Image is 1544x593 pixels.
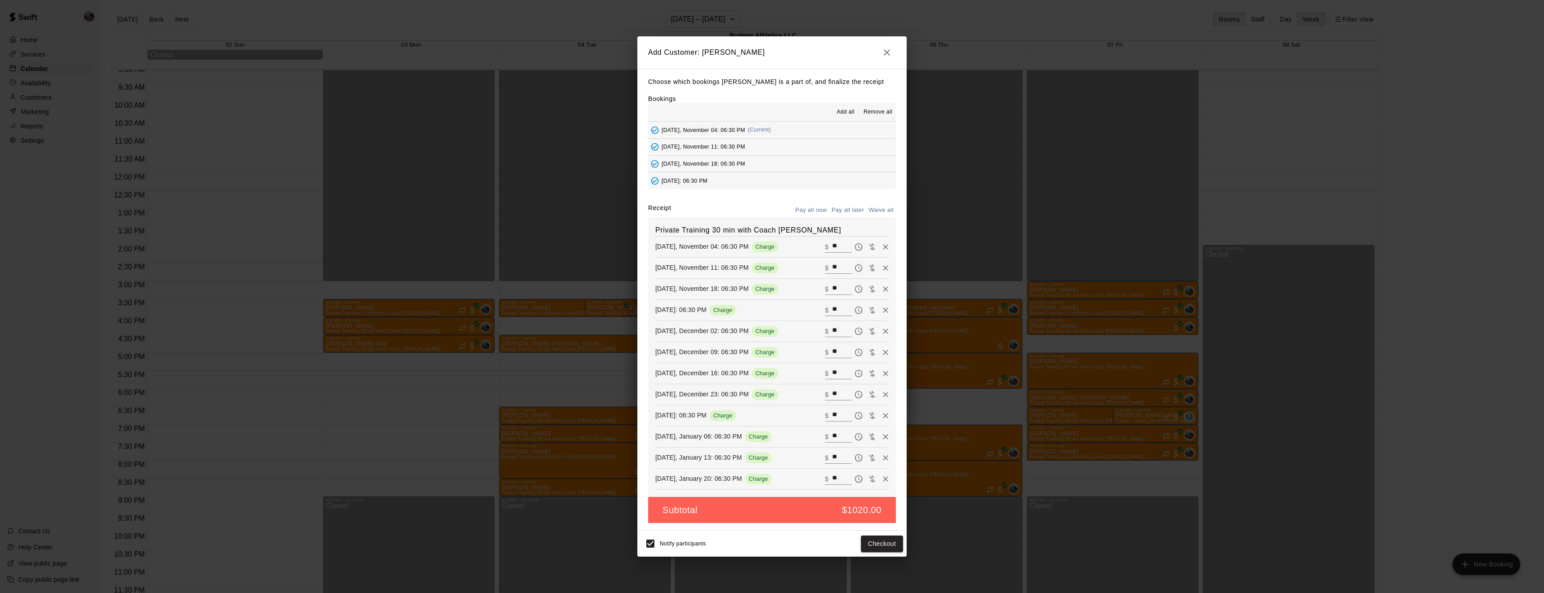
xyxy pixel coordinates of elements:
[879,240,892,254] button: Remove
[648,123,662,137] button: Added - Collect Payment
[829,203,867,217] button: Pay all later
[745,454,772,461] span: Charge
[655,347,749,356] p: [DATE], December 09: 06:30 PM
[655,224,889,236] h6: Private Training 30 min with Coach [PERSON_NAME]
[660,541,706,547] span: Notify participants
[852,411,865,419] span: Pay later
[748,127,771,133] span: (Current)
[879,367,892,380] button: Remove
[865,453,879,461] span: Waive payment
[662,127,745,133] span: [DATE], November 04: 06:30 PM
[879,346,892,359] button: Remove
[825,306,829,315] p: $
[852,285,865,292] span: Pay later
[745,433,772,440] span: Charge
[879,261,892,275] button: Remove
[852,327,865,334] span: Pay later
[752,264,778,271] span: Charge
[861,536,903,552] button: Checkout
[852,306,865,313] span: Pay later
[852,432,865,440] span: Pay later
[648,140,662,154] button: Added - Collect Payment
[655,305,706,314] p: [DATE]: 06:30 PM
[865,474,879,482] span: Waive payment
[852,369,865,377] span: Pay later
[648,139,896,155] button: Added - Collect Payment[DATE], November 11: 06:30 PM
[648,122,896,138] button: Added - Collect Payment[DATE], November 04: 06:30 PM(Current)
[662,144,745,150] span: [DATE], November 11: 06:30 PM
[831,105,860,119] button: Add all
[879,472,892,486] button: Remove
[825,285,829,294] p: $
[752,391,778,398] span: Charge
[793,203,829,217] button: Pay all now
[655,369,749,378] p: [DATE], December 16: 06:30 PM
[852,264,865,271] span: Pay later
[648,156,896,172] button: Added - Collect Payment[DATE], November 18: 06:30 PM
[852,390,865,398] span: Pay later
[879,325,892,338] button: Remove
[864,108,892,117] span: Remove all
[837,108,855,117] span: Add all
[865,432,879,440] span: Waive payment
[637,36,907,69] h2: Add Customer: [PERSON_NAME]
[865,369,879,377] span: Waive payment
[825,264,829,272] p: $
[866,203,896,217] button: Waive all
[710,412,736,419] span: Charge
[655,284,749,293] p: [DATE], November 18: 06:30 PM
[648,157,662,171] button: Added - Collect Payment
[752,349,778,356] span: Charge
[825,390,829,399] p: $
[662,504,697,516] h5: Subtotal
[655,326,749,335] p: [DATE], December 02: 06:30 PM
[865,306,879,313] span: Waive payment
[865,285,879,292] span: Waive payment
[825,242,829,251] p: $
[745,475,772,482] span: Charge
[865,242,879,250] span: Waive payment
[825,369,829,378] p: $
[648,172,896,189] button: Added - Collect Payment[DATE]: 06:30 PM
[648,76,896,88] p: Choose which bookings [PERSON_NAME] is a part of, and finalize the receipt
[842,504,882,516] h5: $1020.00
[879,451,892,465] button: Remove
[879,430,892,444] button: Remove
[655,453,742,462] p: [DATE], January 13: 06:30 PM
[752,370,778,377] span: Charge
[860,105,896,119] button: Remove all
[852,348,865,356] span: Pay later
[648,95,676,102] label: Bookings
[879,282,892,296] button: Remove
[825,327,829,336] p: $
[655,411,706,420] p: [DATE]: 06:30 PM
[655,390,749,399] p: [DATE], December 23: 06:30 PM
[655,432,742,441] p: [DATE], January 06: 06:30 PM
[648,203,671,217] label: Receipt
[655,242,749,251] p: [DATE], November 04: 06:30 PM
[852,242,865,250] span: Pay later
[865,348,879,356] span: Waive payment
[825,411,829,420] p: $
[655,474,742,483] p: [DATE], January 20: 06:30 PM
[879,303,892,317] button: Remove
[825,453,829,462] p: $
[752,243,778,250] span: Charge
[865,264,879,271] span: Waive payment
[752,286,778,292] span: Charge
[662,177,707,184] span: [DATE]: 06:30 PM
[825,474,829,483] p: $
[825,348,829,357] p: $
[865,411,879,419] span: Waive payment
[879,409,892,422] button: Remove
[852,474,865,482] span: Pay later
[648,174,662,188] button: Added - Collect Payment
[865,390,879,398] span: Waive payment
[825,432,829,441] p: $
[662,160,745,167] span: [DATE], November 18: 06:30 PM
[865,327,879,334] span: Waive payment
[655,263,749,272] p: [DATE], November 11: 06:30 PM
[710,307,736,313] span: Charge
[879,388,892,401] button: Remove
[852,453,865,461] span: Pay later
